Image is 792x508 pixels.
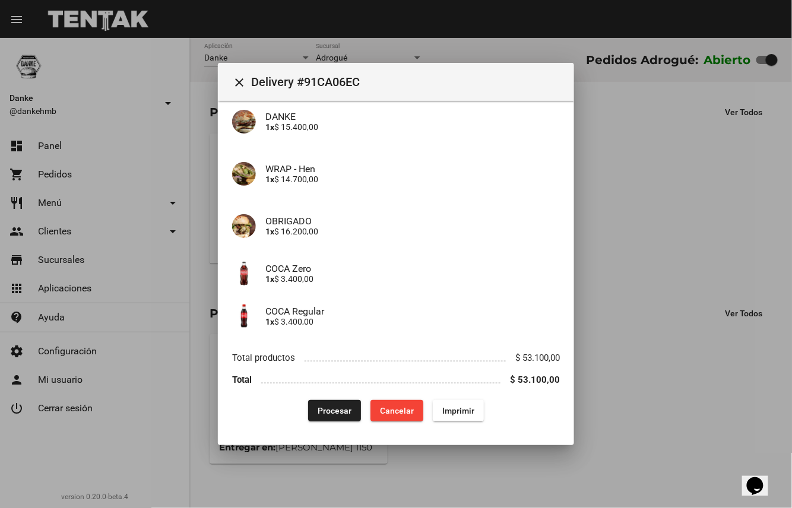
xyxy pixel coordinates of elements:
button: Cerrar [227,70,251,94]
button: Procesar [308,400,361,421]
b: 1x [265,174,274,184]
span: Procesar [318,406,351,415]
p: $ 3.400,00 [265,317,560,326]
p: $ 3.400,00 [265,274,560,284]
li: Total productos $ 53.100,00 [232,347,560,369]
b: 1x [265,317,274,326]
b: 1x [265,274,274,284]
span: Delivery #91CA06EC [251,72,565,91]
img: 8cbb25fc-9da9-49be-b43f-6597d24bf9c4.png [232,214,256,238]
img: 16dce9a8-be61-42a7-9dde-9e482429b8ce.png [232,162,256,186]
iframe: chat widget [742,461,780,496]
span: Cancelar [380,406,414,415]
span: Imprimir [442,406,474,415]
img: 9b67af88-acb8-4e0b-8250-5d5c40f1c61a.png [232,110,256,134]
p: $ 16.200,00 [265,227,560,236]
button: Imprimir [433,400,484,421]
img: 5b2fc24d-c364-40db-a023-ca46f042ec29.jpeg [232,304,256,328]
h4: DANKE [265,111,560,122]
button: Cancelar [370,400,423,421]
mat-icon: Cerrar [232,75,246,90]
img: 19c87e3d-3cb2-4c64-8faa-1bf7f129d4ec.jpeg [232,262,256,285]
b: 1x [265,227,274,236]
h4: WRAP - Hen [265,163,560,174]
p: $ 15.400,00 [265,122,560,132]
h4: COCA Zero [265,263,560,274]
h4: COCA Regular [265,306,560,317]
h4: OBRIGADO [265,215,560,227]
li: Total $ 53.100,00 [232,369,560,391]
p: $ 14.700,00 [265,174,560,184]
b: 1x [265,122,274,132]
